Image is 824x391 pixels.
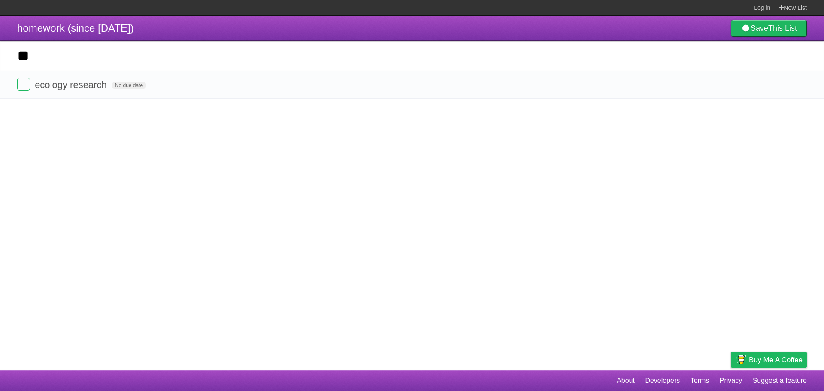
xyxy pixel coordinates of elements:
a: Terms [691,373,709,389]
a: Developers [645,373,680,389]
a: About [617,373,635,389]
span: homework (since [DATE]) [17,22,134,34]
span: No due date [112,82,146,89]
label: Done [17,78,30,91]
span: ecology research [35,79,109,90]
a: Suggest a feature [753,373,807,389]
a: Privacy [720,373,742,389]
span: Buy me a coffee [749,352,803,367]
a: Buy me a coffee [731,352,807,368]
b: This List [768,24,797,33]
img: Buy me a coffee [735,352,747,367]
a: SaveThis List [731,20,807,37]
